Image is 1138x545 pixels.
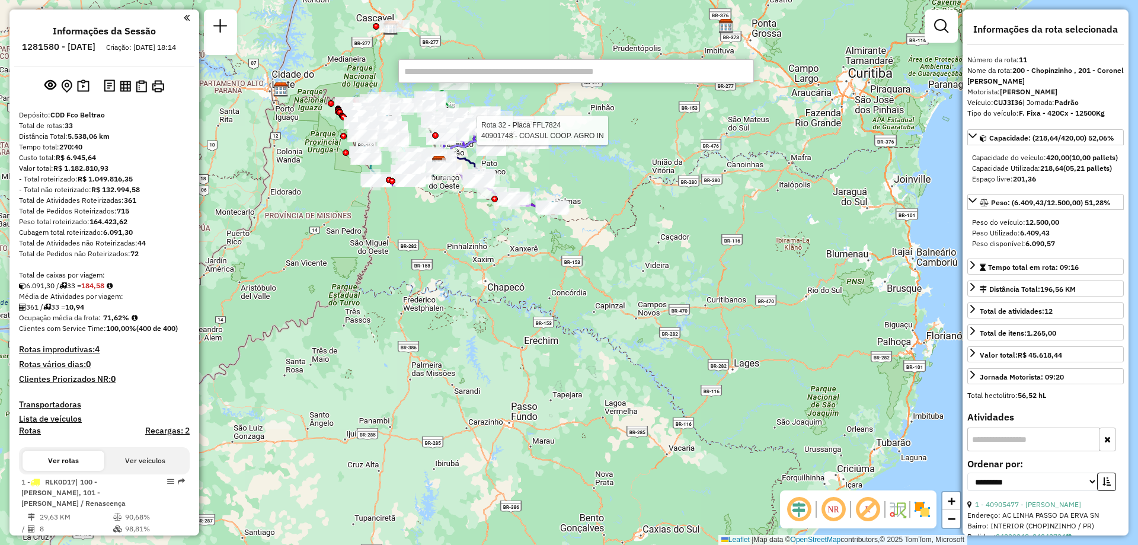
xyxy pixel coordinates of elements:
[89,217,127,226] strong: 164.423,62
[184,11,190,24] a: Clique aqui para minimizar o painel
[967,129,1124,145] a: Capacidade: (218,64/420,00) 52,06%
[993,98,1022,107] strong: CUJ3I36
[344,106,373,118] div: Atividade não roteirizada - JEAN CRIS KROTH - EI
[19,216,190,227] div: Peso total roteirizado:
[1025,239,1055,248] strong: 6.090,57
[19,414,190,424] h4: Lista de veículos
[1025,218,1059,227] strong: 12.500,00
[19,324,106,333] span: Clientes com Service Time:
[59,142,82,151] strong: 270:40
[967,368,1124,384] a: Jornada Motorista: 09:20
[65,302,84,311] strong: 10,94
[39,511,113,523] td: 29,63 KM
[22,42,95,52] h6: 1281580 - [DATE]
[989,133,1114,142] span: Capacidade: (218,64/420,00) 52,06%
[972,228,1119,238] div: Peso Utilizado:
[136,324,178,333] strong: (400 de 400)
[86,359,91,369] strong: 0
[19,291,190,302] div: Média de Atividades por viagem:
[1097,473,1116,491] button: Ordem crescente
[439,129,469,141] div: Atividade não roteirizada - ANDREA DAL - BELLO Z
[358,116,388,128] div: Atividade não roteirizada - NARZETTI E SCHMITT L
[1018,350,1062,359] strong: R$ 45.618,44
[347,111,377,123] div: Atividade não roteirizada - COMERCIO DE BEBIDAS
[335,97,365,109] div: Atividade não roteirizada - BAR SaO LUIZ
[967,97,1124,108] div: Veículo:
[980,307,1053,315] span: Total de atividades:
[19,426,41,436] a: Rotas
[967,346,1124,362] a: Valor total:R$ 45.618,44
[967,194,1124,210] a: Peso: (6.409,43/12.500,00) 51,28%
[360,94,389,106] div: Atividade não roteirizada - JOSE JOAQUIM FLORIAN
[107,282,113,289] i: Meta Caixas/viagem: 194,14 Diferença: -9,56
[498,193,528,205] div: Atividade não roteirizada - COOPERATIVA AGRICOLA MISTA SAO CRISTOVAO
[721,536,750,544] a: Leaflet
[103,228,133,237] strong: 6.091,30
[68,132,110,141] strong: 5.538,06 km
[980,350,1062,361] div: Valor total:
[1066,533,1072,540] i: Observações
[967,324,1124,340] a: Total de itens:1.265,00
[913,500,932,519] img: Exibir/Ocultar setores
[21,523,27,535] td: /
[95,344,100,355] strong: 4
[59,282,67,289] i: Total de rotas
[124,196,136,205] strong: 361
[19,359,190,369] h4: Rotas vários dias:
[273,82,289,97] img: CDD Foz do Iguaçu
[1019,109,1105,117] strong: F. Fixa - 420Cx - 12500Kg
[59,77,75,95] button: Centralizar mapa no depósito ou ponto de apoio
[967,24,1124,35] h4: Informações da rota selecionada
[19,110,190,120] div: Depósito:
[1000,87,1057,96] strong: [PERSON_NAME]
[967,457,1124,471] label: Ordenar por:
[967,65,1124,87] div: Nome da rota:
[133,78,149,95] button: Visualizar Romaneio
[545,200,560,215] img: Palmas
[487,125,503,140] img: Chopinzinho
[1040,164,1063,173] strong: 218,64
[397,174,426,186] div: Atividade não roteirizada - MARLI MATIAS DOS SAN
[980,284,1076,295] div: Distância Total:
[19,142,190,152] div: Tempo total:
[19,174,190,184] div: - Total roteirizado:
[972,163,1119,174] div: Capacidade Utilizada:
[19,163,190,174] div: Valor total:
[209,14,232,41] a: Nova sessão e pesquisa
[346,110,376,122] div: Atividade não roteirizada - SUPERMERCADO MARTINK
[19,248,190,259] div: Total de Pedidos não Roteirizados:
[348,130,378,142] div: Atividade não roteirizada - COAGRO COOPERATIVA A
[21,477,126,508] span: | 100 - [PERSON_NAME], 101 - [PERSON_NAME] / Renascença
[1040,285,1076,294] span: 196,56 KM
[342,106,372,117] div: Atividade não roteirizada - LORECI
[967,66,1124,85] strong: 200 - Chopinzinho , 201 - Coronel [PERSON_NAME]
[929,14,953,38] a: Exibir filtros
[853,495,882,524] span: Exibir rótulo
[106,324,136,333] strong: 100,00%
[19,270,190,281] div: Total de caixas por viagem:
[91,185,140,194] strong: R$ 132.994,58
[967,55,1124,65] div: Número da rota:
[39,523,113,535] td: 8
[752,536,753,544] span: |
[78,174,133,183] strong: R$ 1.049.816,35
[980,328,1056,339] div: Total de itens:
[980,372,1064,383] div: Jornada Motorista: 09:20
[343,104,372,116] div: Atividade não roteirizada - KRAEMER KRAEMER LTDA
[1069,153,1118,162] strong: (10,00 pallets)
[350,146,379,158] div: Atividade não roteirizada - ALGE - GAS LTDA.
[991,198,1111,207] span: Peso: (6.409,43/12.500,00) 51,28%
[988,263,1079,272] span: Tempo total em rota: 09:16
[19,345,190,355] h4: Rotas improdutivas:
[471,169,487,184] img: 706 UDC Light Pato Branco
[967,281,1124,297] a: Distância Total:196,56 KM
[1020,228,1050,237] strong: 6.409,43
[145,426,190,436] h4: Recargas: 2
[967,390,1124,401] div: Total hectolitro:
[342,103,372,115] div: Atividade não roteirizada - GIOVANE FERREIRA
[19,195,190,206] div: Total de Atividades Roteirizadas:
[19,374,190,384] h4: Clientes Priorizados NR:
[967,531,1124,542] div: Pedidos:
[996,532,1072,541] a: 24239348, 24242734
[117,206,129,215] strong: 715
